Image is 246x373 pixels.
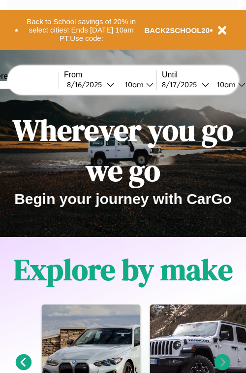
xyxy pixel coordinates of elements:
h1: Explore by make [14,249,233,290]
div: 10am [212,80,238,89]
label: From [64,70,156,79]
b: BACK2SCHOOL20 [145,26,210,34]
button: 8/16/2025 [64,79,117,90]
button: 10am [117,79,156,90]
button: Back to School savings of 20% in select cities! Ends [DATE] 10am PT.Use code: [18,15,145,45]
div: 10am [120,80,146,89]
div: 8 / 16 / 2025 [67,80,107,89]
div: 8 / 17 / 2025 [162,80,202,89]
